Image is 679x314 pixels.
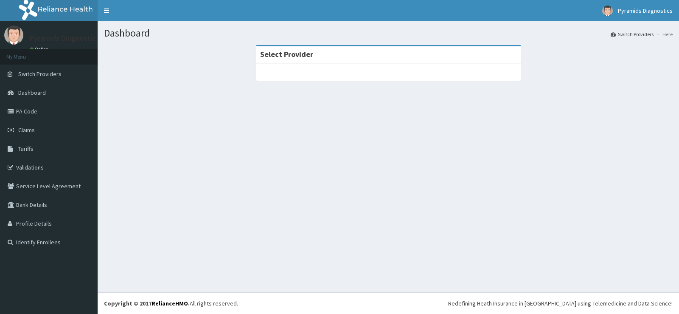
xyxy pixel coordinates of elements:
[448,299,673,308] div: Redefining Heath Insurance in [GEOGRAPHIC_DATA] using Telemedicine and Data Science!
[18,145,34,153] span: Tariffs
[104,300,190,307] strong: Copyright © 2017 .
[18,89,46,96] span: Dashboard
[618,7,673,14] span: Pyramids Diagnostics
[602,6,613,16] img: User Image
[260,49,313,59] strong: Select Provider
[152,300,188,307] a: RelianceHMO
[18,70,62,78] span: Switch Providers
[98,292,679,314] footer: All rights reserved.
[104,28,673,39] h1: Dashboard
[4,25,23,45] img: User Image
[654,31,673,38] li: Here
[30,46,50,52] a: Online
[611,31,654,38] a: Switch Providers
[30,34,100,42] p: Pyramids Diagnostics
[18,126,35,134] span: Claims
